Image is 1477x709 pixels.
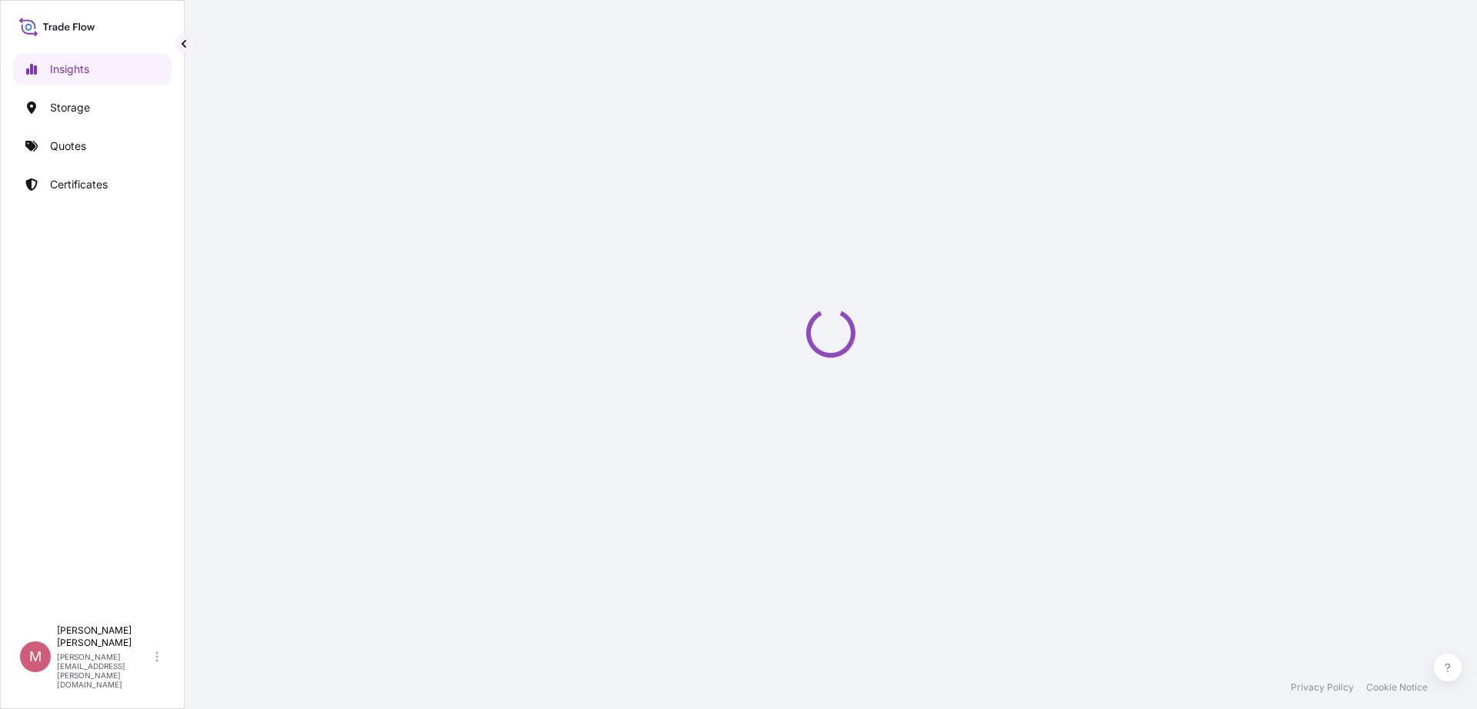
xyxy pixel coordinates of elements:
[13,54,172,85] a: Insights
[57,624,152,649] p: [PERSON_NAME] [PERSON_NAME]
[13,92,172,123] a: Storage
[50,100,90,115] p: Storage
[13,131,172,161] a: Quotes
[50,62,89,77] p: Insights
[1366,681,1428,694] a: Cookie Notice
[13,169,172,200] a: Certificates
[50,138,86,154] p: Quotes
[1291,681,1354,694] a: Privacy Policy
[50,177,108,192] p: Certificates
[57,652,152,689] p: [PERSON_NAME][EMAIL_ADDRESS][PERSON_NAME][DOMAIN_NAME]
[29,649,42,664] span: M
